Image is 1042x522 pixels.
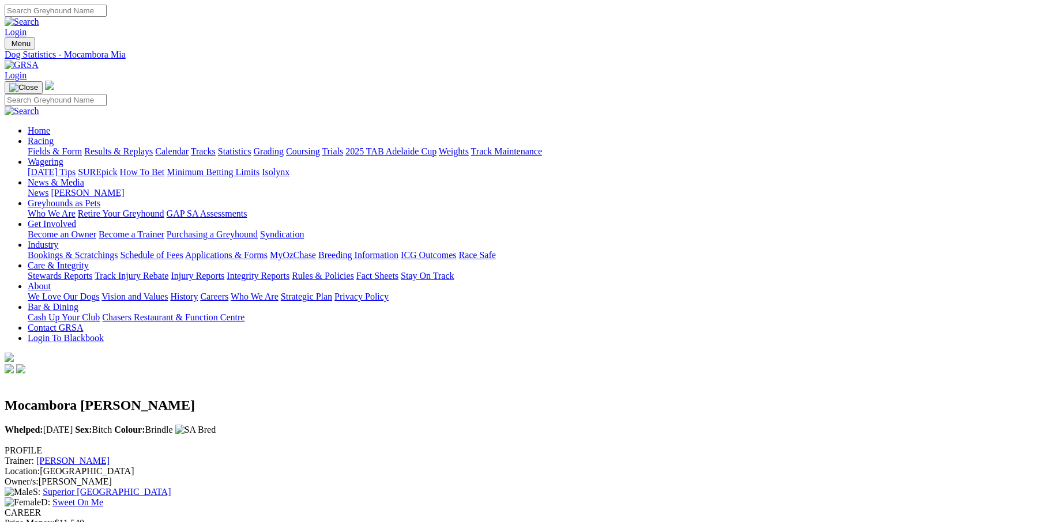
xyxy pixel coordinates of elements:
[28,157,63,167] a: Wagering
[45,81,54,90] img: logo-grsa-white.png
[99,229,164,239] a: Become a Trainer
[28,209,76,218] a: Who We Are
[322,146,343,156] a: Trials
[75,425,92,434] b: Sex:
[254,146,284,156] a: Grading
[401,250,456,260] a: ICG Outcomes
[28,177,84,187] a: News & Media
[5,508,1037,518] div: CAREER
[231,292,279,301] a: Who We Are
[286,146,320,156] a: Coursing
[28,333,104,343] a: Login To Blackbook
[28,209,1037,219] div: Greyhounds as Pets
[28,302,78,312] a: Bar & Dining
[5,487,33,497] img: Male
[167,167,259,177] a: Minimum Betting Limits
[345,146,437,156] a: 2025 TAB Adelaide Cup
[28,188,48,198] a: News
[28,146,1037,157] div: Racing
[120,167,165,177] a: How To Bet
[281,292,332,301] a: Strategic Plan
[471,146,542,156] a: Track Maintenance
[356,271,398,281] a: Fact Sheets
[5,106,39,116] img: Search
[5,456,34,466] span: Trainer:
[28,198,100,208] a: Greyhounds as Pets
[28,136,54,146] a: Racing
[262,167,289,177] a: Isolynx
[155,146,189,156] a: Calendar
[114,425,145,434] b: Colour:
[5,425,43,434] b: Whelped:
[227,271,289,281] a: Integrity Reports
[28,260,89,270] a: Care & Integrity
[28,250,118,260] a: Bookings & Scratchings
[5,50,1037,60] a: Dog Statistics - Mocambora Mia
[191,146,216,156] a: Tracks
[78,167,117,177] a: SUREpick
[171,271,224,281] a: Injury Reports
[36,456,110,466] a: [PERSON_NAME]
[28,312,100,322] a: Cash Up Your Club
[5,364,14,373] img: facebook.svg
[101,292,168,301] a: Vision and Values
[102,312,244,322] a: Chasers Restaurant & Function Centre
[5,37,35,50] button: Toggle navigation
[43,487,171,497] a: Superior [GEOGRAPHIC_DATA]
[292,271,354,281] a: Rules & Policies
[28,229,96,239] a: Become an Owner
[28,292,99,301] a: We Love Our Dogs
[28,167,76,177] a: [DATE] Tips
[5,17,39,27] img: Search
[458,250,495,260] a: Race Safe
[270,250,316,260] a: MyOzChase
[200,292,228,301] a: Careers
[170,292,198,301] a: History
[120,250,183,260] a: Schedule of Fees
[5,487,40,497] span: S:
[12,39,31,48] span: Menu
[401,271,454,281] a: Stay On Track
[5,70,27,80] a: Login
[185,250,268,260] a: Applications & Forms
[28,219,76,229] a: Get Involved
[28,126,50,135] a: Home
[28,240,58,249] a: Industry
[9,83,38,92] img: Close
[28,281,51,291] a: About
[5,497,50,507] span: D:
[28,229,1037,240] div: Get Involved
[52,497,103,507] a: Sweet On Me
[95,271,168,281] a: Track Injury Rebate
[260,229,304,239] a: Syndication
[5,466,40,476] span: Location:
[75,425,112,434] span: Bitch
[5,94,107,106] input: Search
[5,497,41,508] img: Female
[318,250,398,260] a: Breeding Information
[28,271,1037,281] div: Care & Integrity
[5,476,39,486] span: Owner/s:
[28,250,1037,260] div: Industry
[439,146,469,156] a: Weights
[28,167,1037,177] div: Wagering
[28,292,1037,302] div: About
[5,425,73,434] span: [DATE]
[16,364,25,373] img: twitter.svg
[28,271,92,281] a: Stewards Reports
[218,146,251,156] a: Statistics
[28,146,82,156] a: Fields & Form
[175,425,216,435] img: SA Bred
[5,5,107,17] input: Search
[167,209,247,218] a: GAP SA Assessments
[167,229,258,239] a: Purchasing a Greyhound
[5,27,27,37] a: Login
[5,398,1037,413] h2: Mocambora [PERSON_NAME]
[5,466,1037,476] div: [GEOGRAPHIC_DATA]
[28,188,1037,198] div: News & Media
[5,81,43,94] button: Toggle navigation
[51,188,124,198] a: [PERSON_NAME]
[84,146,153,156] a: Results & Replays
[28,312,1037,323] div: Bar & Dining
